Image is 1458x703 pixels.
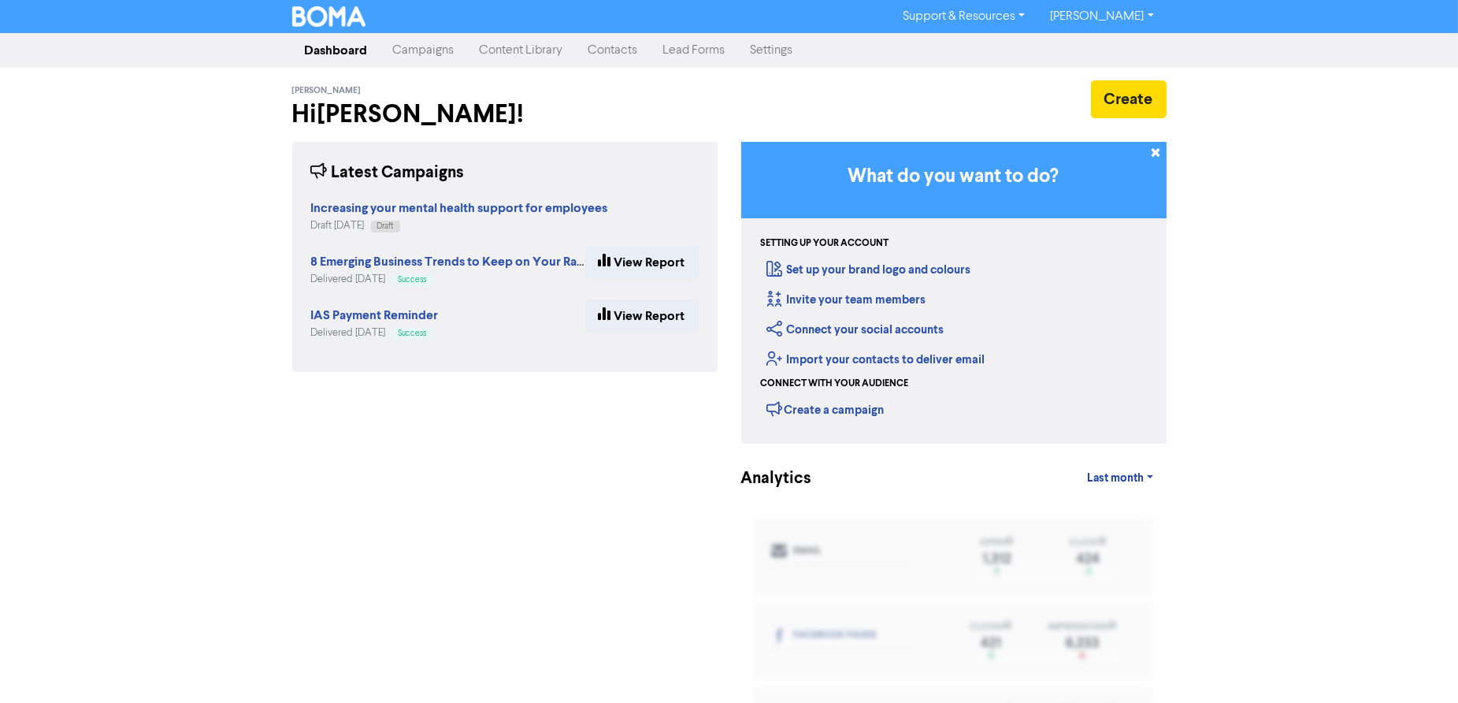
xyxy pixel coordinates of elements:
span: Success [399,276,427,284]
span: [PERSON_NAME] [292,85,362,96]
a: IAS Payment Reminder [311,310,439,322]
a: Lead Forms [651,35,738,66]
a: View Report [585,246,699,279]
h3: What do you want to do? [765,166,1143,188]
div: Setting up your account [761,236,889,251]
div: Connect with your audience [761,377,909,391]
strong: IAS Payment Reminder [311,307,439,323]
a: Support & Resources [890,4,1037,29]
a: Last month [1074,463,1166,494]
a: Campaigns [380,35,467,66]
a: Dashboard [292,35,380,66]
div: Latest Campaigns [311,161,465,185]
span: Success [399,329,427,337]
div: Create a campaign [767,397,885,421]
a: Increasing your mental health support for employees [311,203,608,215]
div: Analytics [741,467,792,491]
a: Connect your social accounts [767,322,944,337]
iframe: Chat Widget [1262,533,1458,703]
a: Invite your team members [767,292,926,307]
a: Import your contacts to deliver email [767,352,985,367]
a: Settings [738,35,806,66]
div: Draft [DATE] [311,218,608,233]
strong: 8 Emerging Business Trends to Keep on Your Radar [311,254,596,270]
a: 8 Emerging Business Trends to Keep on Your Radar [311,256,596,269]
a: Set up your brand logo and colours [767,262,971,277]
span: Draft [377,222,394,230]
div: Getting Started in BOMA [741,142,1167,444]
a: [PERSON_NAME] [1037,4,1166,29]
div: Delivered [DATE] [311,325,439,340]
a: View Report [585,299,699,333]
strong: Increasing your mental health support for employees [311,200,608,216]
img: BOMA Logo [292,6,366,27]
a: Content Library [467,35,576,66]
div: Delivered [DATE] [311,272,585,287]
span: Last month [1087,471,1144,485]
a: Contacts [576,35,651,66]
button: Create [1091,80,1167,118]
h2: Hi [PERSON_NAME] ! [292,99,718,129]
